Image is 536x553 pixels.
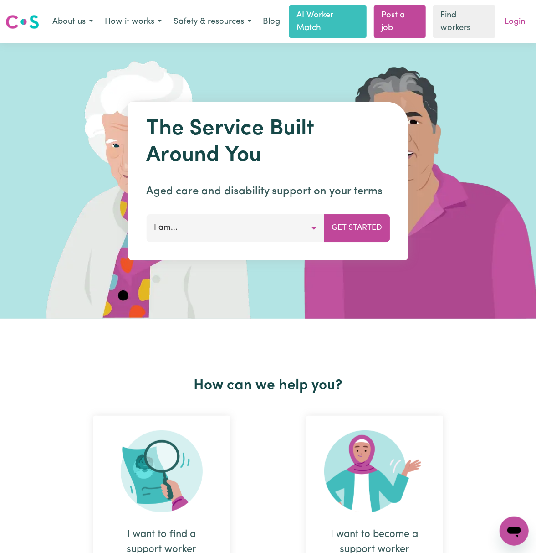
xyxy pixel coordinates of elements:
h1: The Service Built Around You [146,116,390,169]
button: How it works [99,12,168,31]
button: About us [46,12,99,31]
iframe: Button to launch messaging window [500,517,529,546]
img: Search [121,430,203,512]
button: I am... [146,215,324,242]
a: Careseekers logo [5,11,39,32]
a: Login [499,12,531,32]
a: AI Worker Match [289,5,367,38]
p: Aged care and disability support on your terms [146,184,390,200]
a: Post a job [374,5,426,38]
a: Blog [257,12,286,32]
img: Careseekers logo [5,14,39,30]
button: Get Started [324,215,390,242]
a: Find workers [433,5,495,38]
button: Safety & resources [168,12,257,31]
img: Become Worker [324,430,425,512]
h2: How can we help you? [55,377,481,394]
